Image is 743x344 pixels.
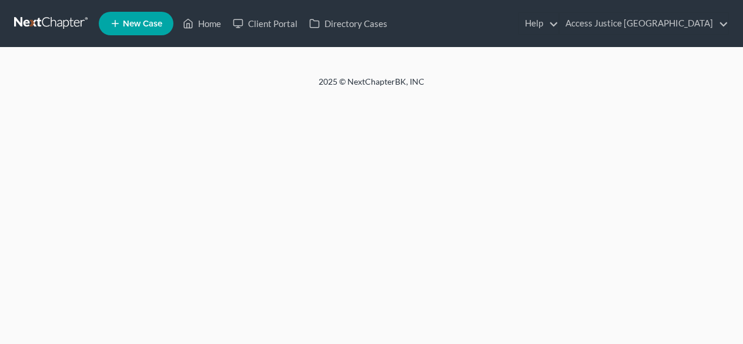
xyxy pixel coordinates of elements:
a: Access Justice [GEOGRAPHIC_DATA] [560,13,728,34]
new-legal-case-button: New Case [99,12,173,35]
div: 2025 © NextChapterBK, INC [36,76,707,97]
a: Client Portal [227,13,303,34]
a: Home [177,13,227,34]
a: Directory Cases [303,13,393,34]
a: Help [519,13,558,34]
